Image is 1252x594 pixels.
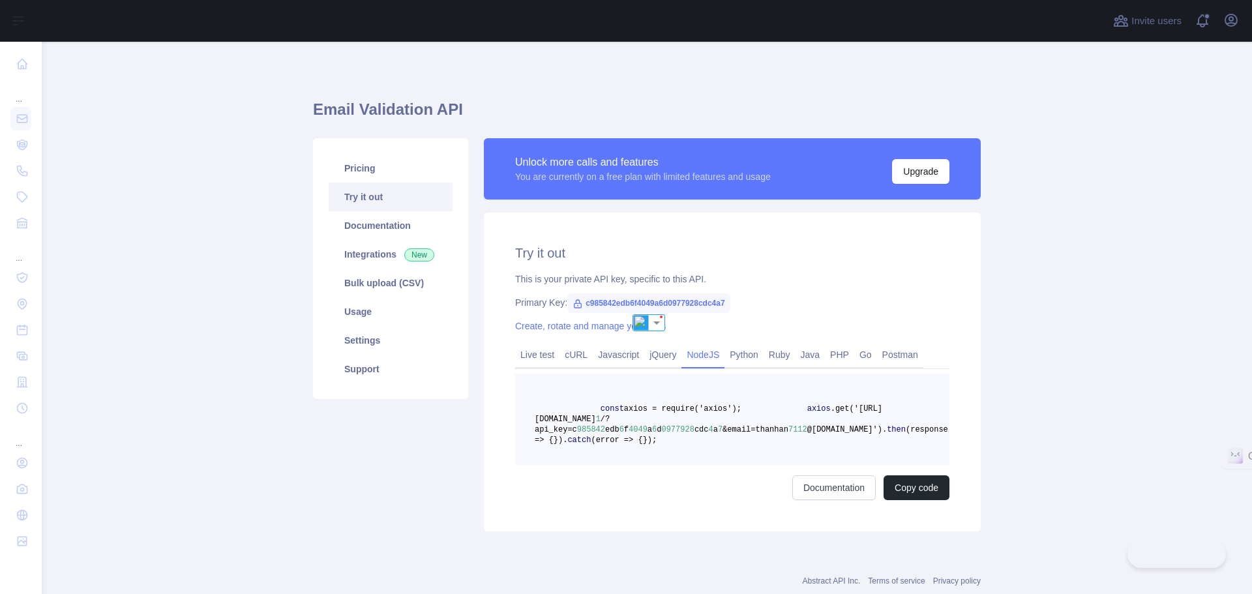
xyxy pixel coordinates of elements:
span: }); [643,436,657,445]
span: . [882,425,887,434]
a: jQuery [644,344,681,365]
h1: Email Validation API [313,99,981,130]
div: This is your private API key, specific to this API. [515,273,949,286]
span: axios [807,404,831,413]
div: ... [10,237,31,263]
span: const [601,404,624,413]
div: ... [10,78,31,104]
a: Support [329,355,453,383]
a: Create, rotate and manage your keys [515,321,666,331]
div: ... [10,423,31,449]
a: Privacy policy [933,576,981,586]
iframe: Toggle Customer Support [1127,541,1226,568]
a: Try it out [329,183,453,211]
span: 4049 [629,425,648,434]
a: Documentation [792,475,876,500]
span: @[DOMAIN_NAME]') [807,425,882,434]
a: cURL [559,344,593,365]
a: Java [796,344,826,365]
button: Upgrade [892,159,949,184]
span: . [563,436,567,445]
span: a [713,425,718,434]
a: Settings [329,326,453,355]
span: 4 [709,425,713,434]
span: &email=thanhan [723,425,788,434]
a: Documentation [329,211,453,240]
div: You are currently on a free plan with limited features and usage [515,170,771,183]
span: then [887,425,906,434]
span: }) [554,436,563,445]
a: Bulk upload (CSV) [329,269,453,297]
a: NodeJS [681,344,724,365]
a: Javascript [593,344,644,365]
span: edb [605,425,619,434]
span: 985842 [577,425,605,434]
span: cdc [694,425,709,434]
span: 1 [596,415,601,424]
span: Invite users [1131,14,1182,29]
a: Postman [877,344,923,365]
a: Pricing [329,154,453,183]
button: Copy code [884,475,949,500]
span: 0977928 [661,425,694,434]
span: c985842edb6f4049a6d0977928cdc4a7 [567,293,730,313]
span: d [657,425,661,434]
span: 6 [652,425,657,434]
a: Usage [329,297,453,326]
h2: Try it out [515,244,949,262]
span: New [404,248,434,261]
a: Integrations New [329,240,453,269]
span: a [648,425,652,434]
span: catch [567,436,591,445]
span: 7 [718,425,723,434]
span: 6 [619,425,624,434]
a: Live test [515,344,559,365]
span: f [624,425,629,434]
a: PHP [825,344,854,365]
span: (error => { [591,436,642,445]
a: Terms of service [868,576,925,586]
div: Primary Key: [515,296,949,309]
a: Ruby [764,344,796,365]
a: Abstract API Inc. [803,576,861,586]
div: Unlock more calls and features [515,155,771,170]
a: Python [724,344,764,365]
span: axios = require('axios'); [624,404,741,413]
a: Go [854,344,877,365]
button: Invite users [1110,10,1184,31]
span: 7112 [788,425,807,434]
